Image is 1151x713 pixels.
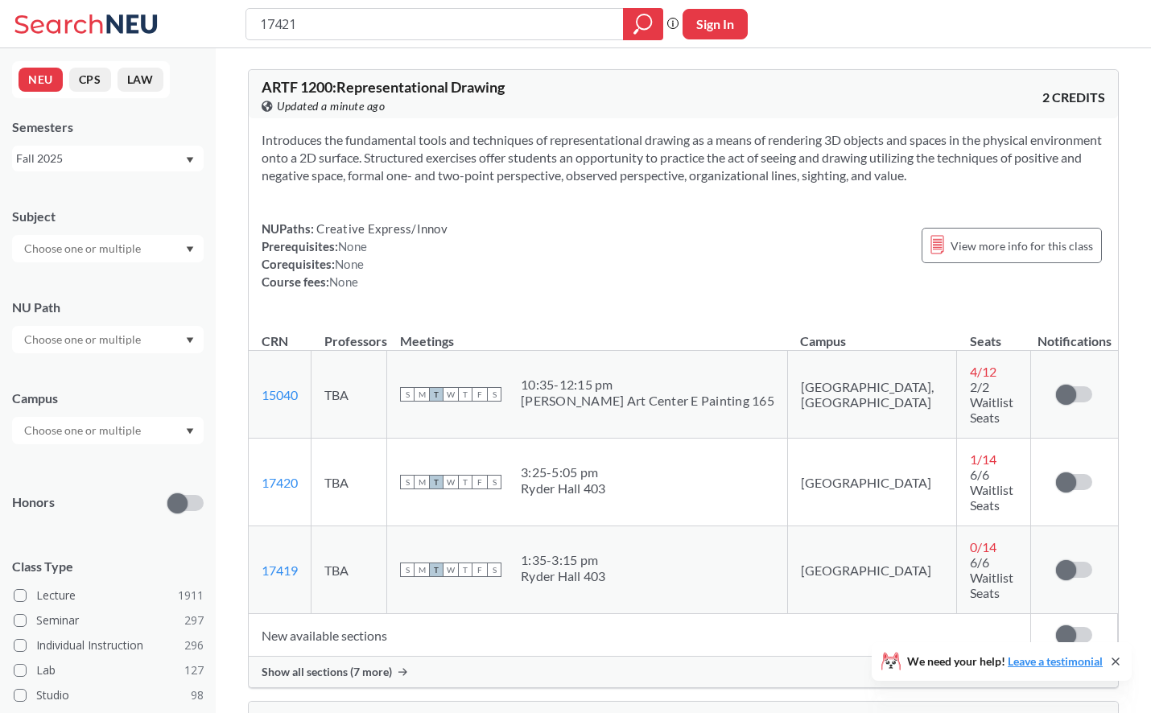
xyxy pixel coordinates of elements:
span: 296 [184,637,204,654]
span: T [458,475,472,489]
span: F [472,387,487,402]
span: 6/6 Waitlist Seats [970,467,1013,513]
button: CPS [69,68,111,92]
svg: Dropdown arrow [186,246,194,253]
span: W [443,563,458,577]
input: Choose one or multiple [16,421,151,440]
span: 4 / 12 [970,364,996,379]
div: Dropdown arrow [12,326,204,353]
span: 2 CREDITS [1042,89,1105,106]
div: Subject [12,208,204,225]
span: T [429,563,443,577]
div: Fall 2025Dropdown arrow [12,146,204,171]
svg: Dropdown arrow [186,157,194,163]
span: S [487,387,501,402]
span: None [335,257,364,271]
span: Show all sections (7 more) [262,665,392,679]
span: 98 [191,686,204,704]
span: F [472,475,487,489]
span: 0 / 14 [970,539,996,554]
div: 3:25 - 5:05 pm [521,464,606,480]
span: W [443,387,458,402]
span: S [400,387,415,402]
div: Campus [12,389,204,407]
span: 1 / 14 [970,451,996,467]
div: 10:35 - 12:15 pm [521,377,774,393]
span: M [415,475,429,489]
span: We need your help! [907,656,1103,667]
a: Leave a testimonial [1008,654,1103,668]
span: View more info for this class [951,236,1093,256]
th: Notifications [1031,316,1118,351]
span: S [400,475,415,489]
div: Fall 2025 [16,150,184,167]
div: NU Path [12,299,204,316]
div: NUPaths: Prerequisites: Corequisites: Course fees: [262,220,448,291]
input: Choose one or multiple [16,330,151,349]
span: S [487,475,501,489]
span: None [329,274,358,289]
span: Class Type [12,558,204,575]
div: magnifying glass [623,8,663,40]
section: Introduces the fundamental tools and techniques of representational drawing as a means of renderi... [262,131,1105,184]
div: [PERSON_NAME] Art Center E Painting 165 [521,393,774,409]
svg: Dropdown arrow [186,337,194,344]
th: Seats [957,316,1031,351]
a: 15040 [262,387,298,402]
svg: Dropdown arrow [186,428,194,435]
td: TBA [311,351,387,439]
td: [GEOGRAPHIC_DATA] [787,526,956,614]
td: TBA [311,439,387,526]
input: Class, professor, course number, "phrase" [258,10,612,38]
p: Honors [12,493,55,512]
span: S [400,563,415,577]
span: 1911 [178,587,204,604]
div: Show all sections (7 more) [249,657,1118,687]
span: ARTF 1200 : Representational Drawing [262,78,505,96]
th: Meetings [387,316,788,351]
span: T [429,387,443,402]
span: T [458,387,472,402]
div: Dropdown arrow [12,417,204,444]
span: 2/2 Waitlist Seats [970,379,1013,425]
label: Studio [14,685,204,706]
button: Sign In [683,9,748,39]
span: M [415,387,429,402]
span: T [458,563,472,577]
span: 127 [184,661,204,679]
td: [GEOGRAPHIC_DATA], [GEOGRAPHIC_DATA] [787,351,956,439]
div: Dropdown arrow [12,235,204,262]
input: Choose one or multiple [16,239,151,258]
td: [GEOGRAPHIC_DATA] [787,439,956,526]
span: Creative Express/Innov [314,221,448,236]
svg: magnifying glass [633,13,653,35]
a: 17419 [262,563,298,578]
div: Ryder Hall 403 [521,480,606,497]
div: Ryder Hall 403 [521,568,606,584]
div: CRN [262,332,288,350]
span: S [487,563,501,577]
th: Campus [787,316,956,351]
div: Semesters [12,118,204,136]
a: 17420 [262,475,298,490]
button: NEU [19,68,63,92]
span: F [472,563,487,577]
td: New available sections [249,614,1031,657]
span: 297 [184,612,204,629]
label: Lecture [14,585,204,606]
td: TBA [311,526,387,614]
th: Professors [311,316,387,351]
span: M [415,563,429,577]
span: Updated a minute ago [277,97,385,115]
div: 1:35 - 3:15 pm [521,552,606,568]
label: Lab [14,660,204,681]
span: 6/6 Waitlist Seats [970,554,1013,600]
span: W [443,475,458,489]
label: Individual Instruction [14,635,204,656]
span: None [338,239,367,253]
button: LAW [118,68,163,92]
span: T [429,475,443,489]
label: Seminar [14,610,204,631]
